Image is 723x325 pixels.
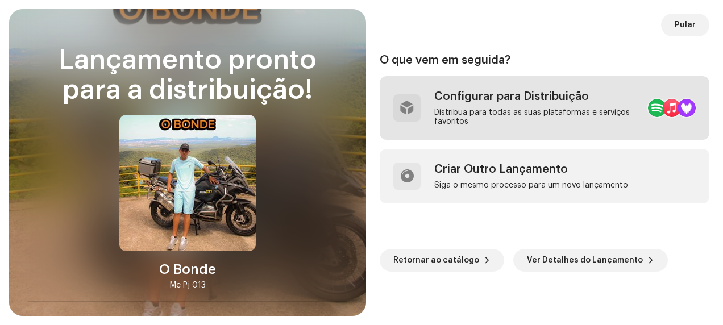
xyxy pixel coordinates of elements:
button: Ver Detalhes do Lançamento [513,249,668,272]
div: O Bonde [159,260,216,278]
div: O que vem em seguida? [380,53,709,67]
button: Pular [661,14,709,36]
div: Siga o mesmo processo para um novo lançamento [434,181,628,190]
div: Mc Pj 013 [170,278,206,292]
span: Pular [675,14,696,36]
span: Ver Detalhes do Lançamento [527,249,643,272]
button: Retornar ao catálogo [380,249,504,272]
div: Configurar para Distribuição [434,90,639,103]
div: Lançamento pronto para a distribuição! [23,45,352,106]
re-a-post-create-item: Criar Outro Lançamento [380,149,709,203]
div: Distribua para todas as suas plataformas e serviços favoritos [434,108,639,126]
span: Retornar ao catálogo [393,249,479,272]
img: 34122bcf-aff8-4902-8656-e7db9510f275 [119,115,256,251]
re-a-post-create-item: Configurar para Distribuição [380,76,709,140]
div: Criar Outro Lançamento [434,163,628,176]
